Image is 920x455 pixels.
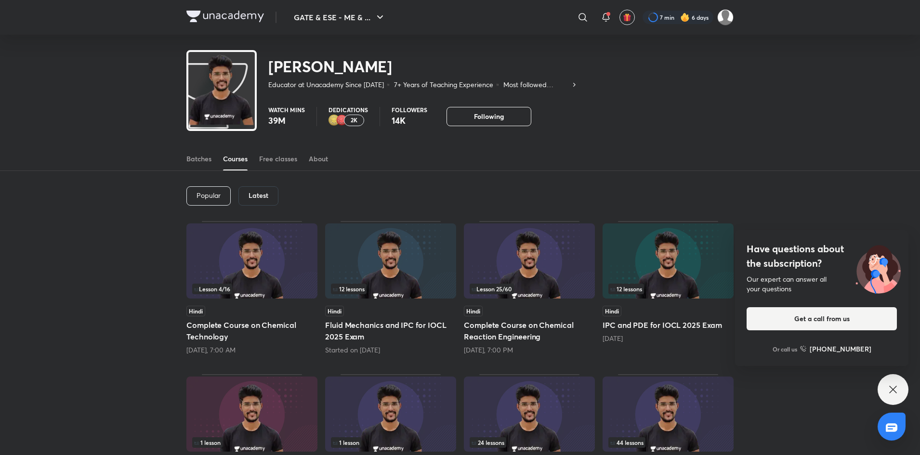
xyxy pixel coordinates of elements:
img: Thumbnail [325,377,456,452]
a: Batches [186,147,211,170]
div: infocontainer [470,437,589,448]
img: Thumbnail [325,223,456,299]
button: GATE & ESE - ME & ... [288,8,392,27]
p: Or call us [773,345,797,353]
div: Today, 7:00 PM [464,345,595,355]
h5: Complete Course on Chemical Technology [186,319,317,342]
img: Thumbnail [464,223,595,299]
div: Courses [223,154,248,164]
h6: Latest [249,192,268,199]
span: Following [474,112,504,121]
div: Complete Course on Chemical Reaction Engineering [464,221,595,355]
a: About [309,147,328,170]
div: Tomorrow, 7:00 AM [186,345,317,355]
div: infosection [470,284,589,294]
div: About [309,154,328,164]
img: class [188,54,255,126]
div: infosection [470,437,589,448]
span: Hindi [464,306,483,316]
h5: Complete Course on Chemical Reaction Engineering [464,319,595,342]
a: Courses [223,147,248,170]
button: Following [447,107,531,126]
h4: Have questions about the subscription? [747,242,897,271]
p: Dedications [329,107,368,113]
button: avatar [619,10,635,25]
img: Thumbnail [603,377,734,452]
img: ttu_illustration_new.svg [848,242,908,294]
span: Lesson 4 / 16 [194,286,230,292]
div: left [470,284,589,294]
img: Thumbnail [603,223,734,299]
img: streak [680,13,690,22]
div: Complete Course on Chemical Technology [186,221,317,355]
div: left [608,284,728,294]
img: Thumbnail [464,377,595,452]
div: IPC and PDE for IOCL 2025 Exam [603,221,734,355]
div: infocontainer [192,437,312,448]
img: Thumbnail [186,377,317,452]
img: Company Logo [186,11,264,22]
h2: [PERSON_NAME] [268,57,578,76]
div: 16 days ago [603,334,734,343]
p: Followers [392,107,427,113]
div: left [192,284,312,294]
span: Hindi [603,306,621,316]
img: avatar [623,13,631,22]
div: infocontainer [192,284,312,294]
div: infocontainer [608,284,728,294]
a: [PHONE_NUMBER] [800,344,871,354]
h5: IPC and PDE for IOCL 2025 Exam [603,319,734,331]
span: Lesson 25 / 60 [472,286,512,292]
p: 14K [392,115,427,126]
img: educator badge2 [329,115,340,126]
span: 1 lesson [333,440,359,445]
div: infosection [331,437,450,448]
div: Free classes [259,154,297,164]
div: infocontainer [331,284,450,294]
p: 2K [351,117,357,124]
div: left [331,284,450,294]
img: Prakhar Mishra [717,9,734,26]
p: Educator at Unacademy Since [DATE]▪️ 7+ Years of Teaching Experience▪️ Most followed Educator in ... [268,80,570,90]
div: infosection [192,284,312,294]
span: 12 lessons [610,286,642,292]
div: Batches [186,154,211,164]
span: 12 lessons [333,286,365,292]
div: infosection [192,437,312,448]
p: Watch mins [268,107,305,113]
div: left [331,437,450,448]
div: infosection [608,284,728,294]
span: 1 lesson [194,440,221,445]
span: 44 lessons [610,440,644,445]
div: Started on Sep 29 [325,345,456,355]
div: Fluid Mechanics and IPC for IOCL 2025 Exam [325,221,456,355]
button: Get a call from us [747,307,897,330]
div: infocontainer [470,284,589,294]
h5: Fluid Mechanics and IPC for IOCL 2025 Exam [325,319,456,342]
div: left [608,437,728,448]
span: Hindi [325,306,344,316]
div: infocontainer [331,437,450,448]
img: educator badge1 [336,115,348,126]
p: Popular [197,192,221,199]
div: infocontainer [608,437,728,448]
h6: [PHONE_NUMBER] [810,344,871,354]
img: Thumbnail [186,223,317,299]
div: left [192,437,312,448]
div: infosection [331,284,450,294]
a: Free classes [259,147,297,170]
div: Our expert can answer all your questions [747,274,897,294]
span: Hindi [186,306,205,316]
div: left [470,437,589,448]
div: infosection [608,437,728,448]
span: 24 lessons [472,440,504,445]
a: Company Logo [186,11,264,25]
p: 39M [268,115,305,126]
